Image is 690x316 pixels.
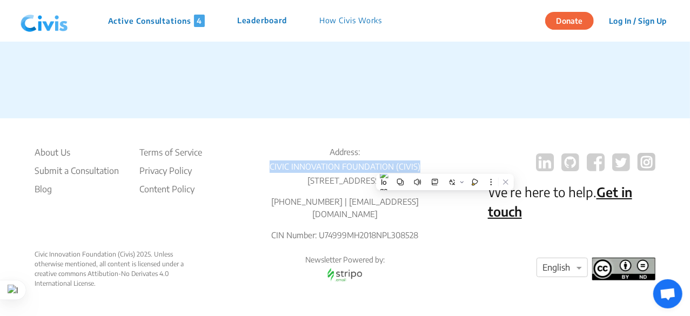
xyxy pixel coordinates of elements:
a: Blog [35,183,119,196]
p: Address: [261,146,428,158]
li: Privacy Policy [139,164,202,177]
li: Submit a Consultation [35,164,119,177]
li: Terms of Service [139,146,202,159]
p: [STREET_ADDRESS] [261,174,428,187]
div: Civic Innovation Foundation (Civis) 2025. Unless otherwise mentioned, all content is licensed und... [35,250,202,288]
button: Donate [545,12,594,30]
span: 4 [194,15,205,27]
a: Donate [545,15,602,25]
p: How Civis Works [319,15,383,27]
div: Open chat [653,279,682,308]
img: navlogo.png [16,5,72,37]
p: Active Consultations [108,15,205,27]
img: footer logo [592,258,655,280]
p: Leaderboard [237,15,287,27]
p: We’re here to help. [488,182,655,221]
button: Log In / Sign Up [602,12,674,29]
p: CIVIC INNOVATION FOUNDATION (CIVIS) [261,160,428,173]
p: [PHONE_NUMBER] | [EMAIL_ADDRESS][DOMAIN_NAME] [261,196,428,220]
p: CIN Number: U74999MH2018NPL308528 [261,229,428,241]
p: Newsletter Powered by: [261,254,428,265]
li: Content Policy [139,183,202,196]
img: stripo email logo [322,265,367,284]
li: About Us [35,146,119,159]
